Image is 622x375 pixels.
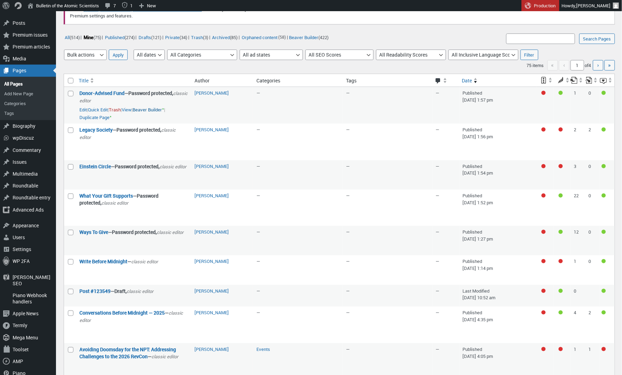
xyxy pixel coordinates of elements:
[346,309,350,316] span: —
[459,190,536,226] td: Published [DATE] 1:52 pm
[64,32,82,42] li: |
[79,258,127,265] a: “Write Before Midnight” (Edit)
[346,258,350,264] span: —
[459,255,536,285] td: Published [DATE] 1:14 pm
[559,289,563,293] div: Good
[133,106,164,113] a: Beaver Builder•
[76,74,191,87] a: Title
[256,90,260,96] span: —
[585,160,600,190] td: 0
[79,106,87,113] a: Edit “Donor-Advised Fund”
[602,310,606,315] div: Good
[79,346,176,360] a: “Avoiding Doomsday for the NPT: Addressing Challenges to the 2026 RevCon” (Edit)
[256,258,260,264] span: —
[79,126,113,133] a: “Legacy Society” (Edit)
[79,288,111,294] a: “Post #123549” (Edit)
[195,229,229,235] a: [PERSON_NAME]
[559,193,563,198] div: Good
[122,106,132,113] a: View “Donor-Advised Fund”
[88,106,109,113] span: |
[547,60,558,71] span: «
[602,91,606,95] div: Good
[459,87,536,124] td: Published [DATE] 1:57 pm
[598,61,599,69] span: ›
[104,33,135,41] a: Published(274)
[462,77,472,84] span: Date
[109,112,112,121] span: •
[230,34,238,40] span: (85)
[83,32,103,42] li: |
[577,2,611,9] span: [PERSON_NAME]
[346,229,350,235] span: —
[585,255,600,285] td: 0
[109,50,128,60] input: Apply
[571,226,585,255] td: 12
[79,90,125,96] a: “Donor-Advised Fund” (Edit)
[253,74,342,87] th: Categories
[585,226,600,255] td: 0
[109,106,122,113] span: |
[79,77,89,84] span: Title
[571,190,585,226] td: 22
[436,229,440,235] span: —
[79,192,133,199] a: “What Your Gift Supports” (Edit)
[79,90,188,104] span: classic editor
[164,32,189,42] li: |
[542,193,546,198] div: Focus keyphrase not set
[346,346,350,352] span: —
[79,127,176,140] span: classic editor
[127,288,154,294] span: classic editor
[608,61,611,69] span: »
[559,91,563,95] div: Good
[602,347,606,351] div: Needs improvement
[109,106,121,113] a: Move “Donor-Advised Fund” to the Trash
[93,34,101,40] span: (75)
[589,62,591,68] span: 4
[138,32,163,42] li: |
[571,74,584,87] a: Outgoing internal links
[559,310,563,315] div: Good
[79,192,188,206] strong: —
[79,229,188,236] strong: —
[542,230,546,234] div: Focus keyphrase not set
[585,87,600,124] td: 0
[318,34,328,40] span: (422)
[115,163,160,170] span: Password protected,
[571,124,585,160] td: 2
[585,62,592,68] span: of
[162,105,164,113] span: •
[203,34,208,40] span: (3)
[256,309,260,316] span: —
[571,255,585,285] td: 1
[79,106,88,113] span: |
[542,289,546,293] div: Focus keyphrase not set
[559,259,563,263] div: Needs improvement
[585,124,600,160] td: 2
[79,288,188,295] strong: —
[241,32,286,42] li: (58)
[346,288,350,294] span: —
[436,163,440,169] span: —
[459,285,536,307] td: Last Modified [DATE] 10:52 am
[190,33,209,41] a: Trash(3)
[585,74,598,87] a: Received internal links
[195,163,229,169] a: [PERSON_NAME]
[160,163,186,170] span: classic editor
[128,90,173,96] span: Password protected,
[195,309,229,316] a: [PERSON_NAME]
[459,307,536,343] td: Published [DATE] 4:35 pm
[131,258,158,265] span: classic editor
[602,230,606,234] div: Good
[179,34,187,40] span: (34)
[211,32,240,42] li: |
[79,90,188,104] strong: —
[559,127,563,132] div: Needs improvement
[256,288,260,294] span: —
[190,32,210,42] li: |
[600,74,613,87] a: Inclusive language score
[241,33,278,41] a: Orphaned content
[125,34,135,40] span: (274)
[133,106,165,113] span: |
[571,307,585,343] td: 4
[104,32,136,42] li: |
